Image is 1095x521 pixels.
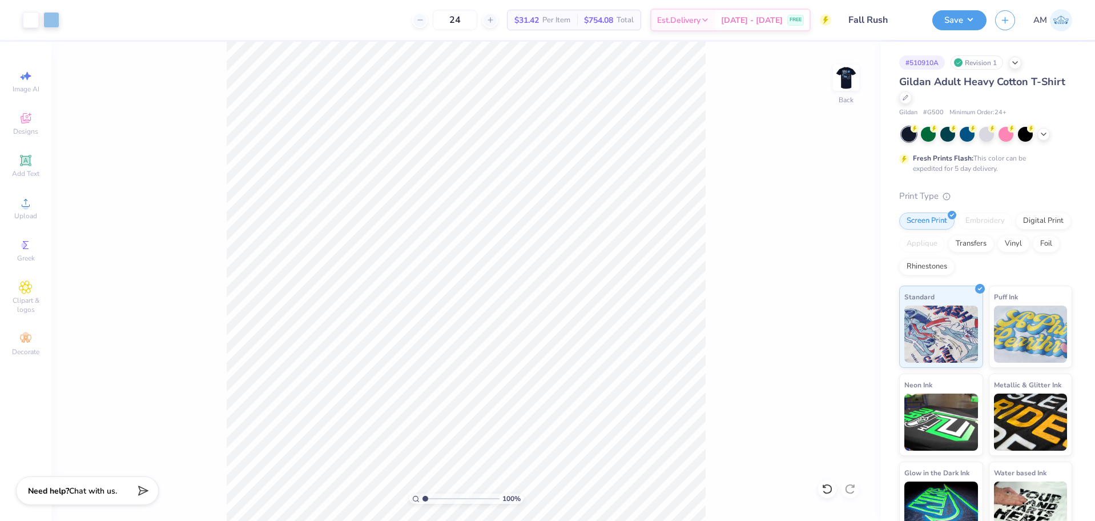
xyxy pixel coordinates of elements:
div: This color can be expedited for 5 day delivery. [913,153,1053,174]
span: Standard [904,291,935,303]
img: Arvi Mikhail Parcero [1050,9,1072,31]
input: Untitled Design [840,9,924,31]
span: [DATE] - [DATE] [721,14,783,26]
strong: Need help? [28,486,69,496]
span: Total [617,14,634,26]
div: Back [839,95,854,105]
span: Neon Ink [904,379,932,391]
div: Transfers [948,235,994,253]
strong: Fresh Prints Flash: [913,154,973,163]
div: Revision 1 [951,55,1003,70]
span: Puff Ink [994,291,1018,303]
div: Applique [899,235,945,253]
div: Print Type [899,190,1072,203]
div: Foil [1033,235,1060,253]
span: Water based Ink [994,467,1046,479]
span: Image AI [13,85,39,94]
span: Per Item [542,14,570,26]
span: AM [1033,14,1047,27]
div: # 510910A [899,55,945,70]
span: $754.08 [584,14,613,26]
span: Gildan [899,108,917,118]
img: Metallic & Glitter Ink [994,394,1068,451]
span: FREE [790,16,802,24]
span: Gildan Adult Heavy Cotton T-Shirt [899,75,1065,89]
span: $31.42 [514,14,539,26]
button: Save [932,10,987,30]
img: Back [835,66,858,89]
img: Puff Ink [994,306,1068,363]
div: Digital Print [1016,213,1071,230]
div: Vinyl [997,235,1029,253]
span: Add Text [12,169,39,178]
div: Embroidery [958,213,1012,230]
span: Minimum Order: 24 + [949,108,1007,118]
div: Rhinestones [899,258,955,275]
span: Upload [14,211,37,221]
span: Decorate [12,347,39,356]
img: Standard [904,306,978,363]
span: Chat with us. [69,486,117,496]
span: # G500 [923,108,944,118]
span: Clipart & logos [6,296,46,314]
div: Screen Print [899,213,955,230]
span: Designs [13,127,38,136]
input: – – [433,10,477,30]
span: Est. Delivery [657,14,701,26]
a: AM [1033,9,1072,31]
img: Neon Ink [904,394,978,451]
span: Greek [17,254,35,263]
span: Metallic & Glitter Ink [994,379,1061,391]
span: 100 % [502,494,521,504]
span: Glow in the Dark Ink [904,467,969,479]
